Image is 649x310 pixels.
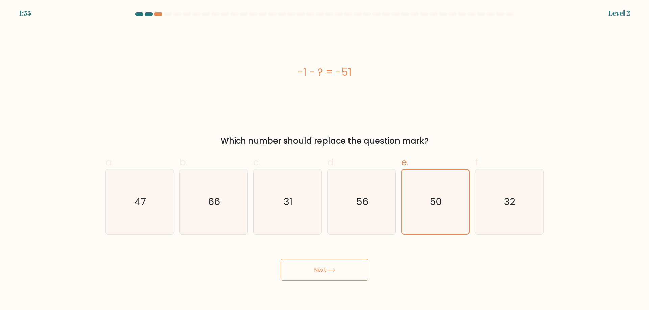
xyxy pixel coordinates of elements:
text: 66 [208,195,220,208]
text: 56 [356,195,368,208]
button: Next [281,259,368,281]
span: c. [253,156,261,169]
span: a. [105,156,114,169]
div: Level 2 [608,8,630,18]
text: 31 [284,195,293,208]
span: b. [179,156,188,169]
span: f. [475,156,480,169]
text: 50 [430,195,442,208]
div: 1:55 [19,8,31,18]
text: 32 [504,195,516,208]
div: -1 - ? = -51 [105,64,544,80]
span: d. [327,156,335,169]
div: Which number should replace the question mark? [110,135,539,147]
text: 47 [135,195,146,208]
span: e. [401,156,409,169]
